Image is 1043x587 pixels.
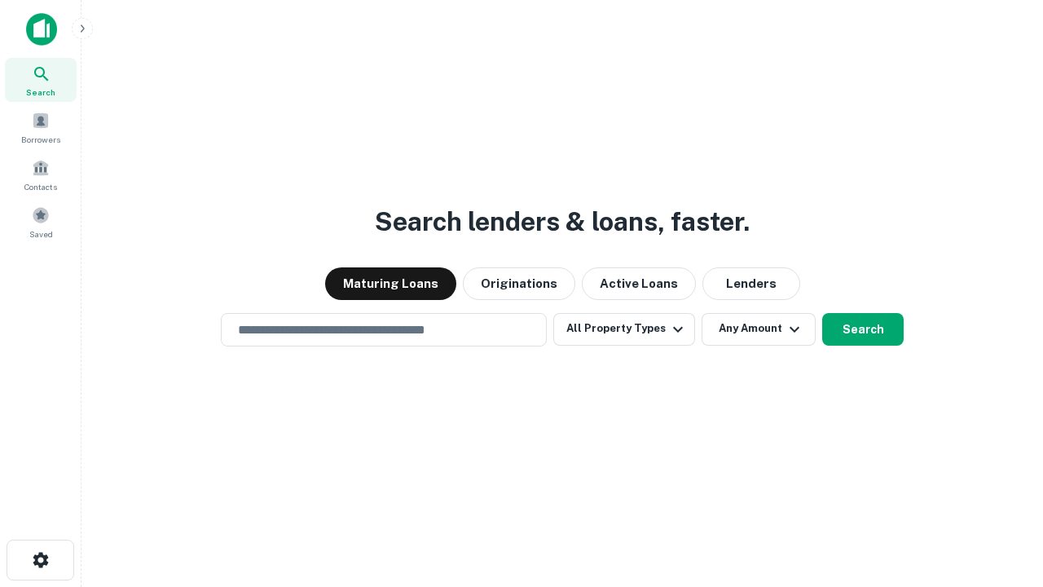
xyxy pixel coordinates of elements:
[702,313,816,346] button: Any Amount
[26,13,57,46] img: capitalize-icon.png
[702,267,800,300] button: Lenders
[375,202,750,241] h3: Search lenders & loans, faster.
[26,86,55,99] span: Search
[325,267,456,300] button: Maturing Loans
[24,180,57,193] span: Contacts
[5,200,77,244] a: Saved
[822,313,904,346] button: Search
[5,152,77,196] a: Contacts
[553,313,695,346] button: All Property Types
[463,267,575,300] button: Originations
[582,267,696,300] button: Active Loans
[962,457,1043,535] iframe: Chat Widget
[29,227,53,241] span: Saved
[5,105,77,149] a: Borrowers
[5,58,77,102] a: Search
[21,133,60,146] span: Borrowers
